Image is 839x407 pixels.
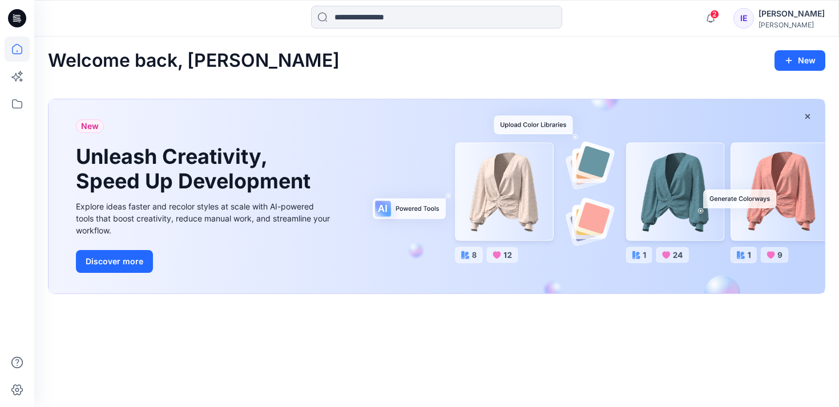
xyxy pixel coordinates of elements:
span: 2 [710,10,719,19]
div: IE [733,8,754,29]
div: [PERSON_NAME] [759,7,825,21]
div: [PERSON_NAME] [759,21,825,29]
button: New [775,50,825,71]
button: Discover more [76,250,153,273]
span: New [81,119,99,133]
h1: Unleash Creativity, Speed Up Development [76,144,316,194]
div: Explore ideas faster and recolor styles at scale with AI-powered tools that boost creativity, red... [76,200,333,236]
a: Discover more [76,250,333,273]
h2: Welcome back, [PERSON_NAME] [48,50,340,71]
